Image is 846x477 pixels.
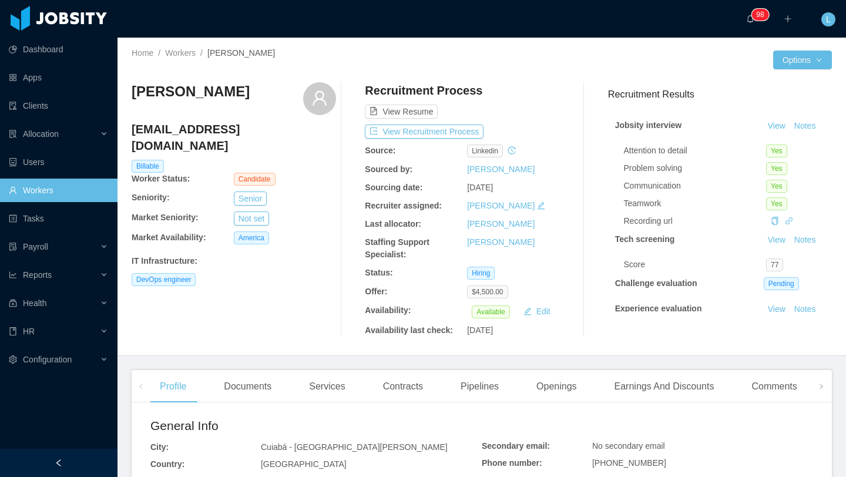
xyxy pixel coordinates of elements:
span: / [200,48,203,58]
b: Sourced by: [365,164,412,174]
span: 77 [766,258,783,271]
span: Yes [766,162,787,175]
span: [DATE] [467,325,493,335]
span: HR [23,327,35,336]
a: icon: profileTasks [9,207,108,230]
a: Home [132,48,153,58]
a: [PERSON_NAME] [467,219,535,229]
i: icon: bell [746,15,754,23]
span: Yes [766,197,787,210]
a: icon: link [785,216,793,226]
div: Communication [624,180,767,192]
b: Source: [365,146,395,155]
a: View [764,235,790,244]
strong: Challenge evaluation [615,278,697,288]
div: Pipelines [451,370,508,403]
b: Offer: [365,287,387,296]
sup: 98 [751,9,768,21]
a: icon: userWorkers [9,179,108,202]
span: Pending [764,277,799,290]
div: Score [624,258,767,271]
div: Documents [214,370,281,403]
i: icon: solution [9,130,17,138]
b: City: [150,442,169,452]
i: icon: file-protect [9,243,17,251]
div: Earnings And Discounts [605,370,724,403]
p: 9 [756,9,760,21]
button: Optionsicon: down [773,51,832,69]
span: America [234,231,269,244]
i: icon: edit [537,201,545,210]
strong: Jobsity interview [615,120,682,130]
b: Market Seniority: [132,213,199,222]
span: DevOps engineer [132,273,196,286]
a: icon: file-textView Resume [365,107,438,116]
i: icon: left [138,384,144,389]
span: L [826,12,831,26]
i: icon: plus [784,15,792,23]
i: icon: right [818,384,824,389]
div: Copy [771,215,779,227]
h2: General Info [150,416,482,435]
button: Senior [234,192,267,206]
button: icon: exportView Recruitment Process [365,125,484,139]
b: Market Availability: [132,233,206,242]
h4: [EMAIL_ADDRESS][DOMAIN_NAME] [132,121,336,154]
b: Sourcing date: [365,183,422,192]
b: Worker Status: [132,174,190,183]
a: icon: auditClients [9,94,108,117]
a: icon: exportView Recruitment Process [365,127,484,136]
b: Phone number: [482,458,542,468]
span: Yes [766,180,787,193]
b: Recruiter assigned: [365,201,442,210]
span: [GEOGRAPHIC_DATA] [261,459,347,469]
a: icon: pie-chartDashboard [9,38,108,61]
span: / [158,48,160,58]
a: [PERSON_NAME] [467,201,535,210]
div: Profile [150,370,196,403]
div: Openings [527,370,586,403]
div: Problem solving [624,162,767,174]
button: icon: file-textView Resume [365,105,438,119]
a: View [764,121,790,130]
div: Recording url [624,215,767,227]
span: linkedin [467,145,503,157]
div: Services [300,370,354,403]
strong: Tech screening [615,234,675,244]
span: No secondary email [592,441,665,451]
b: Secondary email: [482,441,550,451]
i: icon: user [311,90,328,106]
b: Availability: [365,305,411,315]
a: [PERSON_NAME] [467,164,535,174]
span: Reports [23,270,52,280]
div: Attention to detail [624,145,767,157]
span: Candidate [234,173,276,186]
span: Cuiabá - [GEOGRAPHIC_DATA][PERSON_NAME] [261,442,448,452]
b: IT Infrastructure : [132,256,197,266]
b: Country: [150,459,184,469]
i: icon: link [785,217,793,225]
b: Status: [365,268,392,277]
span: [DATE] [467,183,493,192]
b: Staffing Support Specialist: [365,237,429,259]
b: Last allocator: [365,219,421,229]
button: Notes [790,233,821,247]
h3: [PERSON_NAME] [132,82,250,101]
span: [PHONE_NUMBER] [592,458,666,468]
a: [PERSON_NAME] [467,237,535,247]
a: Workers [165,48,196,58]
i: icon: medicine-box [9,299,17,307]
i: icon: book [9,327,17,335]
button: Not set [234,211,269,226]
i: icon: setting [9,355,17,364]
strong: Experience evaluation [615,304,702,313]
i: icon: copy [771,217,779,225]
span: Yes [766,145,787,157]
span: Allocation [23,129,59,139]
span: Billable [132,160,164,173]
b: Seniority: [132,193,170,202]
span: Payroll [23,242,48,251]
div: Contracts [374,370,432,403]
button: Notes [790,119,821,133]
div: Comments [742,370,806,403]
